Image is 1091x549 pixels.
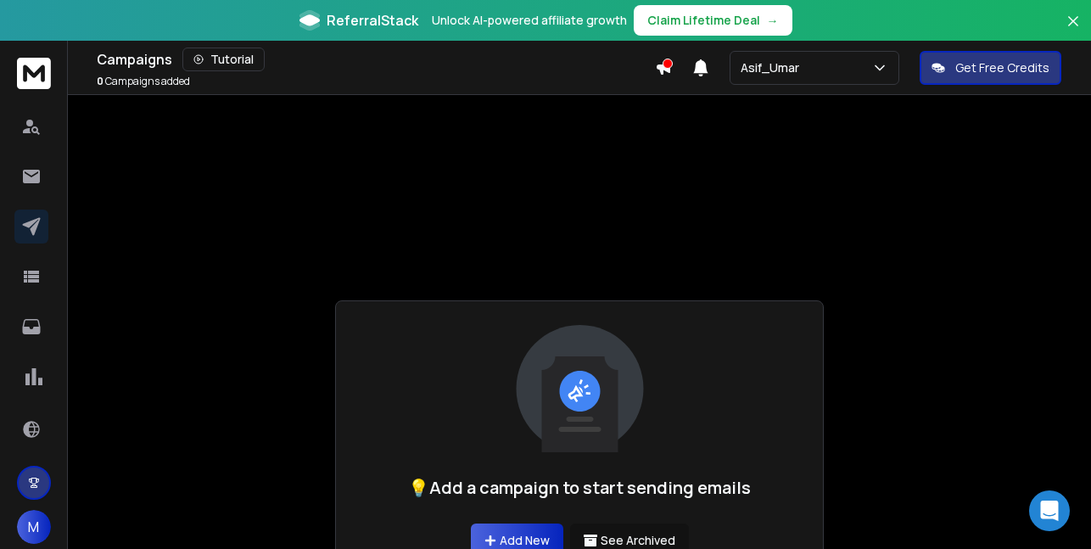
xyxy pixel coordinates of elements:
[17,510,51,544] button: M
[741,59,806,76] p: Asif_Umar
[432,12,627,29] p: Unlock AI-powered affiliate growth
[767,12,779,29] span: →
[97,75,190,88] p: Campaigns added
[97,74,104,88] span: 0
[920,51,1061,85] button: Get Free Credits
[1029,490,1070,531] div: Open Intercom Messenger
[1062,10,1084,51] button: Close banner
[327,10,418,31] span: ReferralStack
[97,48,655,71] div: Campaigns
[955,59,1049,76] p: Get Free Credits
[182,48,265,71] button: Tutorial
[408,476,751,500] h1: 💡Add a campaign to start sending emails
[634,5,792,36] button: Claim Lifetime Deal→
